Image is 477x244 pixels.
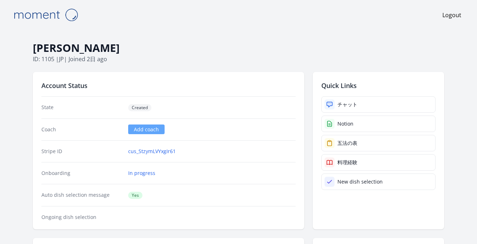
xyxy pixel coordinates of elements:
dt: Coach [41,126,122,133]
span: Created [128,104,151,111]
a: New dish selection [321,174,436,190]
h1: [PERSON_NAME] [33,41,444,55]
a: Logout [442,11,461,19]
img: Moment [10,6,81,24]
a: cus_StzymLVYxgIr61 [128,148,176,155]
dt: Auto dish selection message [41,191,122,199]
p: ID: 1105 | | Joined 2日 ago [33,55,444,63]
div: Notion [337,120,353,127]
h2: Account Status [41,80,296,91]
a: In progress [128,170,155,177]
div: チャット [337,101,357,108]
span: jp [59,55,64,63]
dt: Onboarding [41,170,122,177]
div: 五法の表 [337,140,357,147]
a: 料理経験 [321,154,436,171]
a: Notion [321,116,436,132]
a: チャット [321,96,436,113]
dt: State [41,104,122,111]
div: New dish selection [337,178,383,185]
a: 五法の表 [321,135,436,151]
h2: Quick Links [321,80,436,91]
dt: Ongoing dish selection [41,214,122,221]
a: Add coach [128,125,165,134]
dt: Stripe ID [41,148,122,155]
span: Yes [128,192,142,199]
div: 料理経験 [337,159,357,166]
